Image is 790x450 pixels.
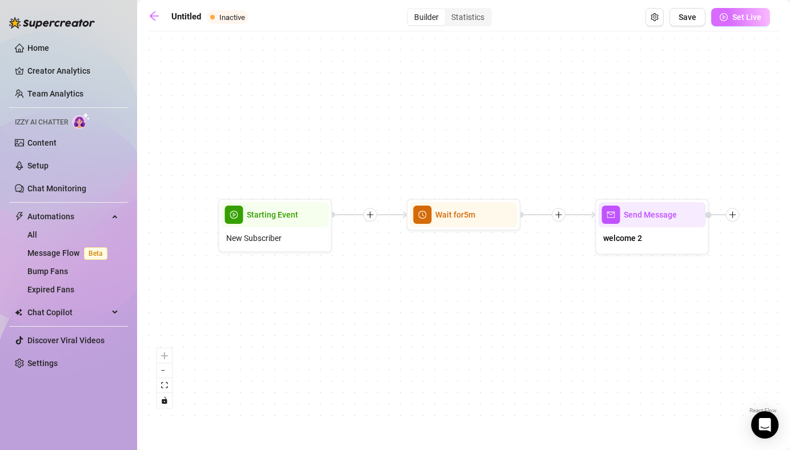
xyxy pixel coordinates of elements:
[27,184,86,193] a: Chat Monitoring
[84,247,107,260] span: Beta
[595,199,709,255] div: mailSend Messagewelcome 2
[27,303,109,322] span: Chat Copilot
[445,9,491,25] div: Statistics
[711,8,770,26] button: Set Live
[15,117,68,128] span: Izzy AI Chatter
[149,10,160,22] span: arrow-left
[27,230,37,239] a: All
[27,161,49,170] a: Setup
[247,208,298,221] span: Starting Event
[219,13,245,22] span: Inactive
[27,359,58,368] a: Settings
[555,211,563,219] span: plus
[218,199,332,252] div: play-circleStarting EventNew Subscriber
[624,208,677,221] span: Send Message
[27,43,49,53] a: Home
[729,211,737,219] span: plus
[9,17,95,29] img: logo-BBDzfeDw.svg
[27,207,109,226] span: Automations
[407,199,521,231] div: clock-circleWait for5m
[27,138,57,147] a: Content
[408,9,445,25] div: Builder
[27,62,119,80] a: Creator Analytics
[157,363,172,378] button: zoom out
[27,248,112,258] a: Message FlowBeta
[749,407,777,413] a: React Flow attribution
[27,89,83,98] a: Team Analytics
[602,206,620,224] span: mail
[669,8,705,26] button: Save Flow
[407,8,492,26] div: segmented control
[157,378,172,393] button: fit view
[366,211,374,219] span: plus
[435,208,475,221] span: Wait for 5m
[149,10,166,24] a: arrow-left
[27,285,74,294] a: Expired Fans
[73,112,90,129] img: AI Chatter
[15,212,24,221] span: thunderbolt
[751,411,779,439] div: Open Intercom Messenger
[27,267,68,276] a: Bump Fans
[157,348,172,408] div: React Flow controls
[226,232,282,244] span: New Subscriber
[603,232,642,244] span: welcome 2
[157,393,172,408] button: toggle interactivity
[679,13,696,22] span: Save
[720,13,728,21] span: play-circle
[225,206,243,224] span: play-circle
[27,336,105,345] a: Discover Viral Videos
[171,11,201,22] strong: Untitled
[732,13,761,22] span: Set Live
[645,8,664,26] button: Open Exit Rules
[414,206,432,224] span: clock-circle
[651,13,659,21] span: setting
[15,308,22,316] img: Chat Copilot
